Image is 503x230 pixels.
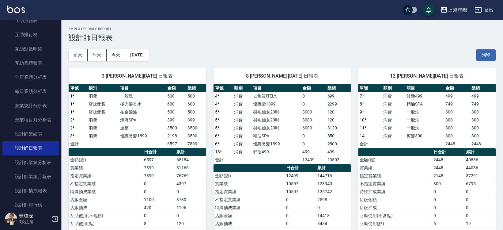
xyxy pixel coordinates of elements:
[125,49,149,61] button: [DATE]
[470,140,496,148] td: 2448
[233,92,251,100] td: 消費
[326,116,351,124] td: 120
[326,124,351,132] td: 3120
[358,204,432,212] td: 店販抽成
[251,116,301,124] td: 羽毛仙女20吋
[69,27,496,31] h2: Employee Daily Report
[119,124,166,132] td: 重整
[360,133,365,138] a: 14
[166,124,186,132] td: 3500
[470,100,496,108] td: 749
[444,132,470,140] td: 300
[301,100,326,108] td: 0
[464,148,496,156] th: 累計
[464,172,496,180] td: 37291
[358,140,382,148] td: 合計
[142,156,175,164] td: 6597
[405,116,444,124] td: 一般洗
[2,70,59,84] a: 全店業績分析表
[166,100,186,108] td: 600
[422,4,435,16] button: save
[233,100,251,108] td: 消費
[175,196,206,204] td: 3730
[175,180,206,188] td: 4397
[69,196,142,204] td: 店販金額
[87,92,119,100] td: 消費
[251,132,301,140] td: 精油SPA
[2,184,59,198] a: 設計師抽成報表
[438,4,470,16] button: 上越旗艦
[326,132,351,140] td: 850
[214,212,285,220] td: 店販金額
[432,156,464,164] td: 2448
[301,116,326,124] td: 3000
[166,92,186,100] td: 500
[142,188,175,196] td: 0
[69,84,206,148] table: a dense table
[285,196,316,204] td: 0
[175,164,206,172] td: 81166
[233,84,251,92] th: 類別
[316,164,351,172] th: 累計
[301,108,326,116] td: 3000
[432,172,464,180] td: 2148
[186,84,206,92] th: 業績
[405,92,444,100] td: 舒活499
[432,188,464,196] td: 0
[142,164,175,172] td: 7899
[233,108,251,116] td: 消費
[214,220,285,228] td: 店販抽成
[301,140,326,148] td: 0
[2,84,59,98] a: 每日業績分析表
[214,156,233,164] td: 合計
[186,100,206,108] td: 600
[175,188,206,196] td: 0
[382,132,405,140] td: 消費
[251,148,301,156] td: 舒活499
[326,148,351,156] td: 499
[69,212,142,220] td: 互助使用(不含點)
[69,180,142,188] td: 不指定實業績
[358,196,432,204] td: 店販金額
[464,220,496,228] td: 19
[464,164,496,172] td: 44086
[444,140,470,148] td: 2448
[2,56,59,70] a: 互助業績報表
[221,73,344,79] span: 8 [PERSON_NAME] [DATE] 日報表
[251,140,301,148] td: 優惠燙髮1899
[2,170,59,184] a: 設計師業績月報表
[405,132,444,140] td: 剪髮300
[470,116,496,124] td: 300
[432,164,464,172] td: 2448
[87,132,119,140] td: 消費
[69,164,142,172] td: 實業績
[87,124,119,132] td: 消費
[301,92,326,100] td: 0
[186,108,206,116] td: 500
[142,196,175,204] td: 1100
[476,49,496,61] button: 列印
[432,148,464,156] th: 日合計
[472,4,496,16] button: 登出
[142,220,175,228] td: 8
[358,188,432,196] td: 特殊抽成業績
[214,196,285,204] td: 不指定實業績
[316,212,351,220] td: 14418
[2,141,59,155] a: 設計師日報表
[87,108,119,116] td: 店販銷售
[326,84,351,92] th: 業績
[119,92,166,100] td: 一般洗
[470,84,496,92] th: 業績
[166,132,186,140] td: 2198
[166,108,186,116] td: 500
[444,100,470,108] td: 749
[432,204,464,212] td: 0
[186,116,206,124] td: 399
[142,148,175,156] th: 日合計
[464,212,496,220] td: 0
[301,148,326,156] td: 499
[214,204,285,212] td: 特殊抽成業績
[5,213,17,225] img: Person
[142,212,175,220] td: 0
[69,220,142,228] td: 互助使用(點)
